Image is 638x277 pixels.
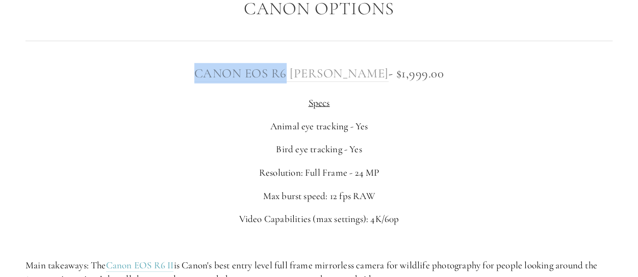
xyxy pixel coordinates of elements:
[25,212,613,226] p: Video Capabilities (max settings): 4K/60p
[25,189,613,203] p: Max burst speed: 12 fps RAW
[309,97,330,108] span: Specs
[194,66,389,82] a: Canon EOS R6 [PERSON_NAME]
[25,143,613,156] p: Bird eye tracking - Yes
[25,166,613,180] p: Resolution: Full Frame - 24 MP
[25,120,613,133] p: Animal eye tracking - Yes
[106,259,174,272] a: Canon EOS R6 II
[25,63,613,84] h3: - $1,999.00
